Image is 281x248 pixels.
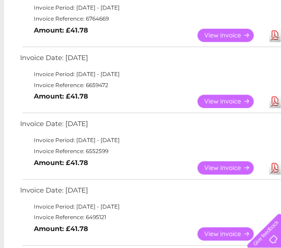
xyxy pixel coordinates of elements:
a: View [197,29,265,42]
a: Download [269,29,281,42]
a: Blog [201,39,215,46]
a: Contact [220,39,243,46]
b: Amount: £41.78 [34,26,88,34]
a: 0333 014 3131 [109,5,172,16]
a: View [197,95,265,108]
a: View [197,161,265,175]
img: logo.png [10,24,57,52]
a: View [197,227,265,241]
a: Download [269,161,281,175]
a: Log out [251,39,272,46]
a: Energy [143,39,163,46]
a: Water [120,39,138,46]
a: Telecoms [169,39,196,46]
a: Download [269,95,281,108]
b: Amount: £41.78 [34,159,88,167]
b: Amount: £41.78 [34,225,88,233]
b: Amount: £41.78 [34,92,88,100]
